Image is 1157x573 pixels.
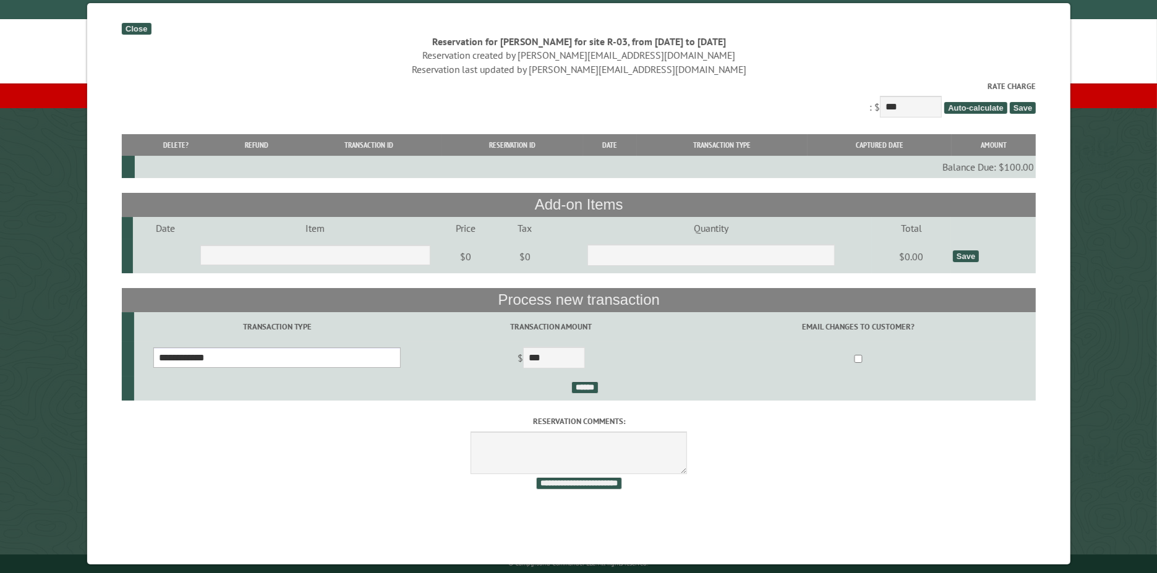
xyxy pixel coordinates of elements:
div: Reservation last updated by [PERSON_NAME][EMAIL_ADDRESS][DOMAIN_NAME] [121,62,1035,76]
div: : $ [121,80,1035,121]
td: Total [871,217,950,239]
label: Reservation comments: [121,415,1035,427]
span: Auto-calculate [944,102,1007,114]
th: Reservation ID [442,134,583,156]
div: Close [121,23,150,35]
th: Date [583,134,636,156]
td: $0 [499,239,550,274]
th: Process new transaction [121,288,1035,312]
label: Transaction Amount [422,321,679,333]
td: Date [132,217,197,239]
td: Balance Due: $100.00 [134,156,1035,178]
label: Transaction Type [135,321,419,333]
div: Reservation for [PERSON_NAME] for site R-03, from [DATE] to [DATE] [121,35,1035,48]
div: Reservation created by [PERSON_NAME][EMAIL_ADDRESS][DOMAIN_NAME] [121,48,1035,62]
th: Transaction Type [636,134,808,156]
th: Delete? [134,134,217,156]
label: Rate Charge [121,80,1035,92]
div: Save [952,250,978,262]
th: Refund [217,134,294,156]
span: Save [1009,102,1035,114]
th: Transaction ID [295,134,442,156]
label: Email changes to customer? [683,321,1033,333]
th: Add-on Items [121,193,1035,216]
td: Tax [499,217,550,239]
td: Price [432,217,499,239]
td: $0.00 [871,239,950,274]
th: Captured Date [807,134,951,156]
small: © Campground Commander LLC. All rights reserved. [509,559,649,567]
td: $0 [432,239,499,274]
td: Item [198,217,432,239]
th: Amount [951,134,1036,156]
td: $ [421,342,681,376]
td: Quantity [550,217,871,239]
